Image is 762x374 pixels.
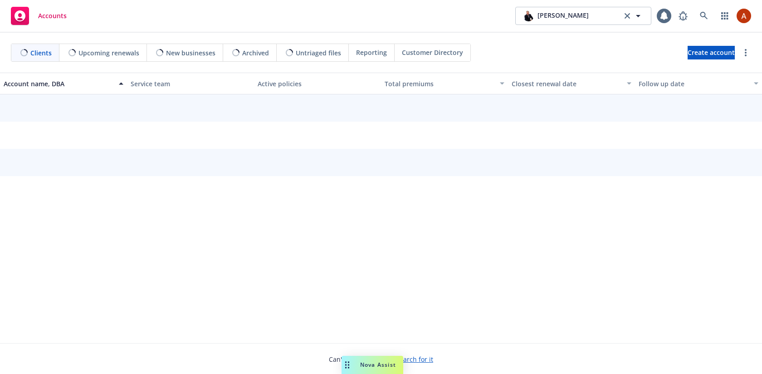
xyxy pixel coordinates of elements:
[688,44,735,61] span: Create account
[131,79,250,89] div: Service team
[402,48,463,57] span: Customer Directory
[242,48,269,58] span: Archived
[254,73,381,94] button: Active policies
[674,7,692,25] a: Report a Bug
[30,48,52,58] span: Clients
[258,79,377,89] div: Active policies
[78,48,139,58] span: Upcoming renewals
[329,354,433,364] span: Can't find an account?
[639,79,748,89] div: Follow up date
[296,48,341,58] span: Untriaged files
[7,3,70,29] a: Accounts
[737,9,751,23] img: photo
[385,79,494,89] div: Total premiums
[635,73,762,94] button: Follow up date
[166,48,215,58] span: New businesses
[508,73,635,94] button: Closest renewal date
[127,73,254,94] button: Service team
[4,79,113,89] div: Account name, DBA
[740,47,751,58] a: more
[695,7,713,25] a: Search
[537,10,589,21] span: [PERSON_NAME]
[356,48,387,57] span: Reporting
[38,12,67,20] span: Accounts
[342,356,353,374] div: Drag to move
[523,10,534,21] img: photo
[512,79,621,89] div: Closest renewal date
[688,46,735,59] a: Create account
[716,7,734,25] a: Switch app
[360,361,396,369] span: Nova Assist
[515,7,651,25] button: photo[PERSON_NAME]clear selection
[622,10,633,21] a: clear selection
[381,73,508,94] button: Total premiums
[396,355,433,364] a: Search for it
[342,356,403,374] button: Nova Assist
